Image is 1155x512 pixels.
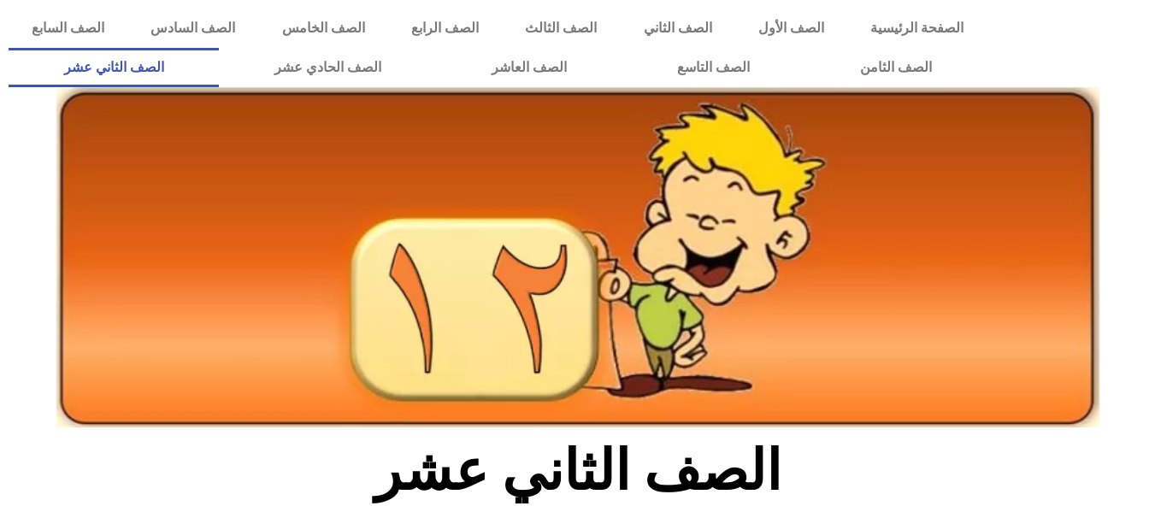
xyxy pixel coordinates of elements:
[219,48,436,87] a: الصف الحادي عشر
[9,48,219,87] a: الصف الثاني عشر
[622,48,804,87] a: الصف التاسع
[621,9,735,48] a: الصف الثاني
[295,438,860,504] h2: الصف الثاني عشر
[127,9,258,48] a: الصف السادس
[804,48,987,87] a: الصف الثامن
[502,9,620,48] a: الصف الثالث
[436,48,622,87] a: الصف العاشر
[9,9,127,48] a: الصف السابع
[388,9,502,48] a: الصف الرابع
[259,9,388,48] a: الصف الخامس
[847,9,987,48] a: الصفحة الرئيسية
[735,9,847,48] a: الصف الأول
